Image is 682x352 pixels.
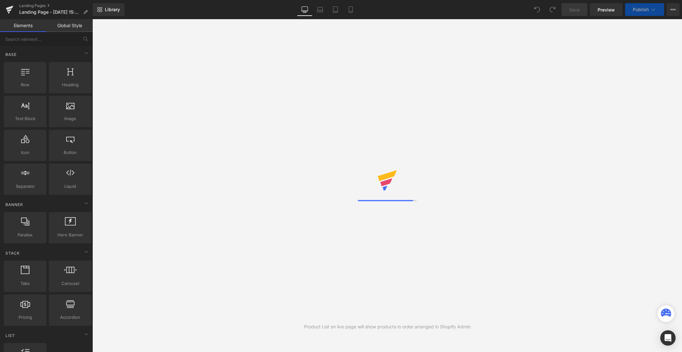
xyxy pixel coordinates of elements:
[6,81,44,88] span: Row
[5,333,16,339] span: List
[328,3,343,16] a: Tablet
[590,3,623,16] a: Preview
[667,3,679,16] button: More
[105,7,120,12] span: Library
[6,183,44,190] span: Separator
[46,19,93,32] a: Global Style
[51,81,90,88] span: Heading
[19,10,81,15] span: Landing Page - [DATE] 15:01:22
[19,3,93,8] a: Landing Pages
[633,7,649,12] span: Publish
[297,3,312,16] a: Desktop
[51,314,90,321] span: Accordion
[5,51,17,57] span: Base
[5,250,20,256] span: Stack
[51,232,90,238] span: Hero Banner
[51,149,90,156] span: Button
[51,115,90,122] span: Image
[5,202,24,208] span: Banner
[6,314,44,321] span: Pricing
[546,3,559,16] button: Redo
[304,323,471,330] div: Product List on live page will show products in order arranged in Shopify Admin
[625,3,664,16] button: Publish
[51,280,90,287] span: Carousel
[51,183,90,190] span: Liquid
[6,280,44,287] span: Tabs
[312,3,328,16] a: Laptop
[93,3,124,16] a: New Library
[531,3,544,16] button: Undo
[598,6,615,13] span: Preview
[569,6,580,13] span: Save
[660,330,676,346] div: Open Intercom Messenger
[343,3,358,16] a: Mobile
[6,115,44,122] span: Text Block
[6,232,44,238] span: Parallax
[6,149,44,156] span: Icon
